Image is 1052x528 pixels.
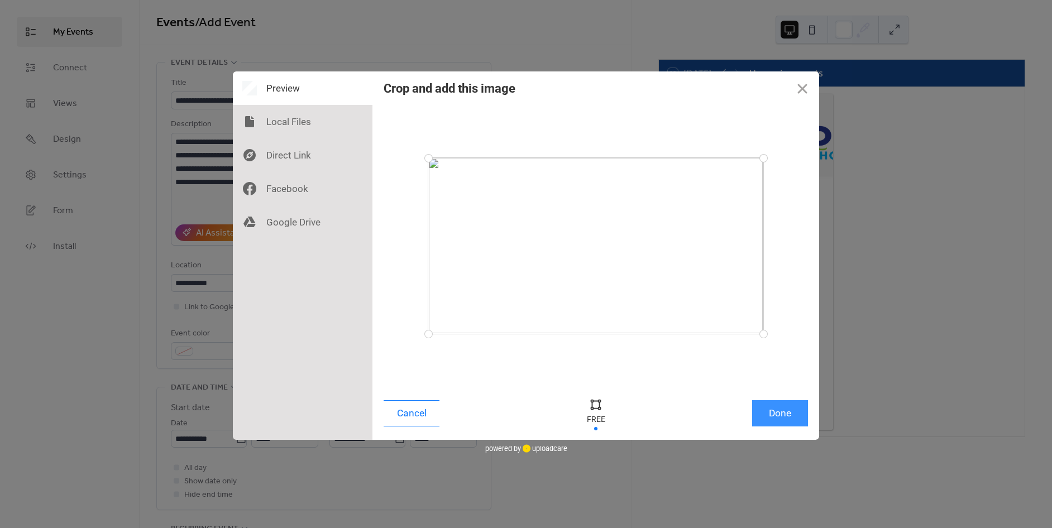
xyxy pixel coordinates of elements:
[786,71,819,105] button: Close
[384,400,439,426] button: Cancel
[752,400,808,426] button: Done
[233,105,372,138] div: Local Files
[233,71,372,105] div: Preview
[233,205,372,239] div: Google Drive
[233,172,372,205] div: Facebook
[485,440,567,457] div: powered by
[384,81,515,95] div: Crop and add this image
[233,138,372,172] div: Direct Link
[521,444,567,453] a: uploadcare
